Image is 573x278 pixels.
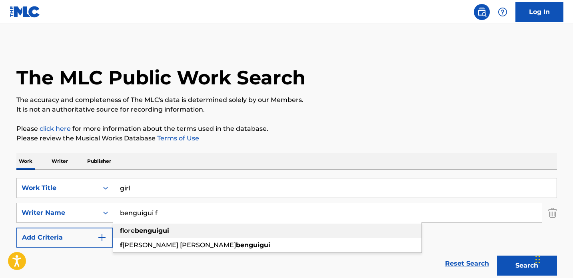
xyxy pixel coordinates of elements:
p: Please for more information about the terms used in the database. [16,124,557,134]
img: 9d2ae6d4665cec9f34b9.svg [97,233,107,242]
p: Publisher [85,153,114,170]
a: Log In [515,2,563,22]
div: Glisser [535,248,540,272]
p: Work [16,153,35,170]
a: Reset Search [441,255,493,272]
div: Widget de chat [533,240,573,278]
strong: f [120,241,122,249]
button: Search [497,256,557,276]
div: Work Title [22,183,94,193]
button: Add Criteria [16,228,113,248]
p: Writer [49,153,70,170]
strong: benguigui [236,241,270,249]
p: Please review the Musical Works Database [16,134,557,143]
span: [PERSON_NAME] [PERSON_NAME] [122,241,236,249]
strong: f [120,227,122,234]
a: click here [40,125,71,132]
div: Help [495,4,511,20]
div: Writer Name [22,208,94,218]
img: Delete Criterion [548,203,557,223]
span: lore [122,227,135,234]
a: Terms of Use [156,134,199,142]
p: The accuracy and completeness of The MLC's data is determined solely by our Members. [16,95,557,105]
h1: The MLC Public Work Search [16,66,305,90]
iframe: Chat Widget [533,240,573,278]
a: Public Search [474,4,490,20]
p: It is not an authoritative source for recording information. [16,105,557,114]
img: help [498,7,507,17]
strong: benguigui [135,227,169,234]
img: MLC Logo [10,6,40,18]
img: search [477,7,487,17]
